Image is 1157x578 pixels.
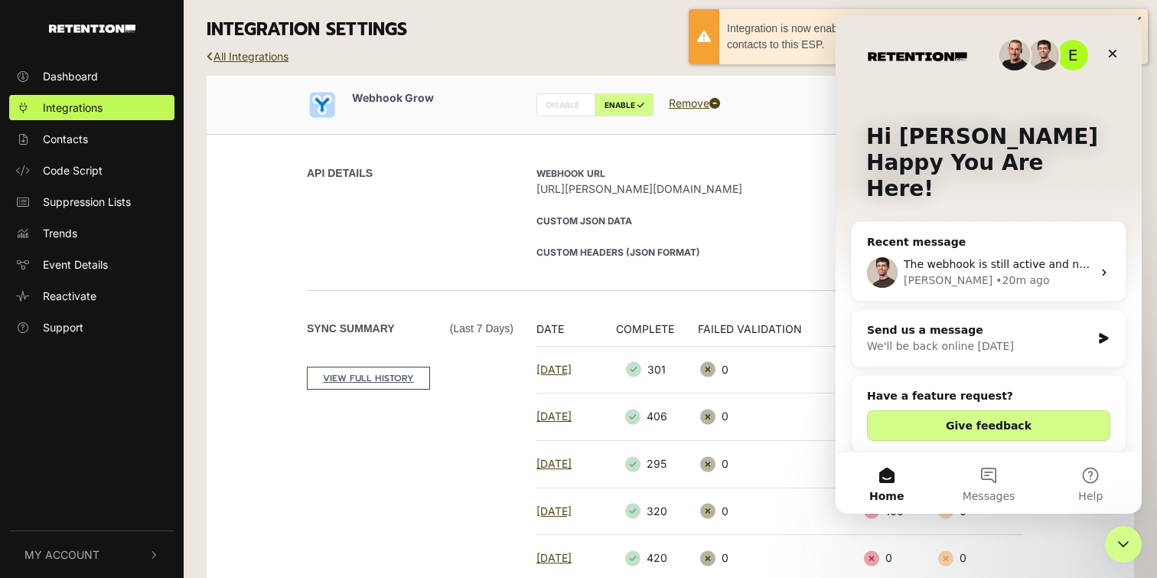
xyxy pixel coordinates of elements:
[43,131,88,147] span: Contacts
[24,547,99,563] span: My Account
[9,158,174,183] a: Code Script
[450,321,513,337] span: (Last 7 days)
[601,321,698,347] th: COMPLETE
[9,64,174,89] a: Dashboard
[43,225,77,241] span: Trends
[31,373,275,389] h2: Have a feature request?
[536,168,605,179] strong: Webhook URL
[601,488,698,535] td: 320
[1105,526,1142,563] iframe: Intercom live chat
[536,321,601,347] th: DATE
[31,323,256,339] div: We'll be back online [DATE]
[836,15,1142,514] iframe: Intercom live chat
[43,68,98,84] span: Dashboard
[49,24,135,33] img: Retention.com
[9,95,174,120] a: Integrations
[9,220,174,246] a: Trends
[698,488,862,535] td: 0
[204,437,306,498] button: Help
[43,162,103,178] span: Code Script
[263,24,291,52] div: Close
[68,243,594,255] span: The webhook is still active and no changes that I know of. Is there any way to manually reenable?
[536,457,572,470] a: [DATE]
[9,126,174,152] a: Contacts
[127,475,180,486] span: Messages
[698,346,862,393] td: 0
[307,367,430,390] a: VIEW FULL HISTORY
[207,50,288,63] a: All Integrations
[43,319,83,335] span: Support
[43,194,131,210] span: Suppression Lists
[68,257,157,273] div: [PERSON_NAME]
[536,410,572,423] a: [DATE]
[9,531,174,578] button: My Account
[536,93,595,116] label: DISABLE
[9,189,174,214] a: Suppression Lists
[536,215,632,227] strong: Custom JSON Data
[207,19,1134,41] h3: INTEGRATION SETTINGS
[601,346,698,393] td: 301
[243,475,267,486] span: Help
[9,283,174,309] a: Reactivate
[669,96,720,109] a: Remove
[43,288,96,304] span: Reactivate
[307,90,337,120] img: Webhook Grow
[536,551,572,564] a: [DATE]
[9,315,174,340] a: Support
[15,294,291,352] div: Send us a messageWe'll be back online [DATE]
[160,257,213,273] div: • 20m ago
[595,93,653,116] label: ENABLE
[698,393,862,441] td: 0
[698,440,862,488] td: 0
[536,505,572,518] a: [DATE]
[43,100,103,116] span: Integrations
[536,247,700,258] strong: Custom Headers (JSON format)
[536,363,572,376] a: [DATE]
[9,252,174,277] a: Event Details
[698,321,862,347] th: FAILED VALIDATION
[34,475,68,486] span: Home
[307,165,373,181] label: API DETAILS
[536,181,1003,197] span: [URL][PERSON_NAME][DOMAIN_NAME]
[727,21,1133,53] div: Integration is now enabled. Grow sync is OFF. Turn Grow Sync ON to sync Grow contacts to this ESP.
[352,91,434,104] span: Webhook Grow
[307,321,513,337] label: Sync Summary
[43,256,108,273] span: Event Details
[102,437,204,498] button: Messages
[31,395,275,426] button: Give feedback
[31,307,256,323] div: Send us a message
[601,393,698,441] td: 406
[601,440,698,488] td: 295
